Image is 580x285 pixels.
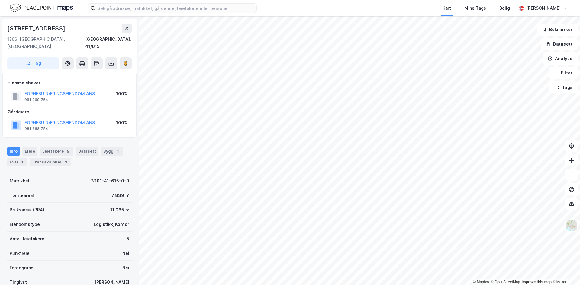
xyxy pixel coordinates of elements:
div: 11 085 ㎡ [110,206,129,214]
div: Nei [122,264,129,271]
a: Mapbox [473,280,490,284]
div: 7 839 ㎡ [111,192,129,199]
div: 981 368 754 [24,126,48,131]
div: Mine Tags [464,5,486,12]
div: Kart [443,5,451,12]
div: Hjemmelshaver [8,79,131,87]
div: Nei [122,250,129,257]
div: Bolig [499,5,510,12]
button: Tag [7,57,59,69]
div: Antall leietakere [10,235,44,242]
div: Eiere [22,147,37,156]
div: 981 368 754 [24,97,48,102]
div: 1 [19,159,25,165]
div: Eiendomstype [10,221,40,228]
div: Leietakere [40,147,73,156]
div: Bygg [101,147,123,156]
div: 5 [65,148,71,154]
button: Tags [549,81,578,93]
img: logo.f888ab2527a4732fd821a326f86c7f29.svg [10,3,73,13]
button: Analyse [543,52,578,65]
div: [GEOGRAPHIC_DATA], 41/615 [85,36,132,50]
div: Bruksareal (BRA) [10,206,44,214]
button: Filter [549,67,578,79]
div: [STREET_ADDRESS] [7,24,66,33]
div: Punktleie [10,250,30,257]
div: 3201-41-615-0-0 [91,177,129,185]
div: Transaksjoner [30,158,71,166]
div: 5 [127,235,129,242]
input: Søk på adresse, matrikkel, gårdeiere, leietakere eller personer [95,4,256,13]
button: Datasett [541,38,578,50]
a: Improve this map [522,280,552,284]
div: Matrikkel [10,177,29,185]
div: 3 [63,159,69,165]
div: Kontrollprogram for chat [550,256,580,285]
div: Gårdeiere [8,108,131,116]
img: Z [566,220,577,231]
div: ESG [7,158,27,166]
div: 1 [115,148,121,154]
button: Bokmerker [537,24,578,36]
div: 100% [116,119,128,126]
a: OpenStreetMap [491,280,520,284]
div: Logistikk, Kontor [94,221,129,228]
div: [PERSON_NAME] [526,5,561,12]
div: 1366, [GEOGRAPHIC_DATA], [GEOGRAPHIC_DATA] [7,36,85,50]
div: Tomteareal [10,192,34,199]
div: Datasett [76,147,98,156]
div: 100% [116,90,128,97]
iframe: Chat Widget [550,256,580,285]
div: Info [7,147,20,156]
div: Festegrunn [10,264,33,271]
